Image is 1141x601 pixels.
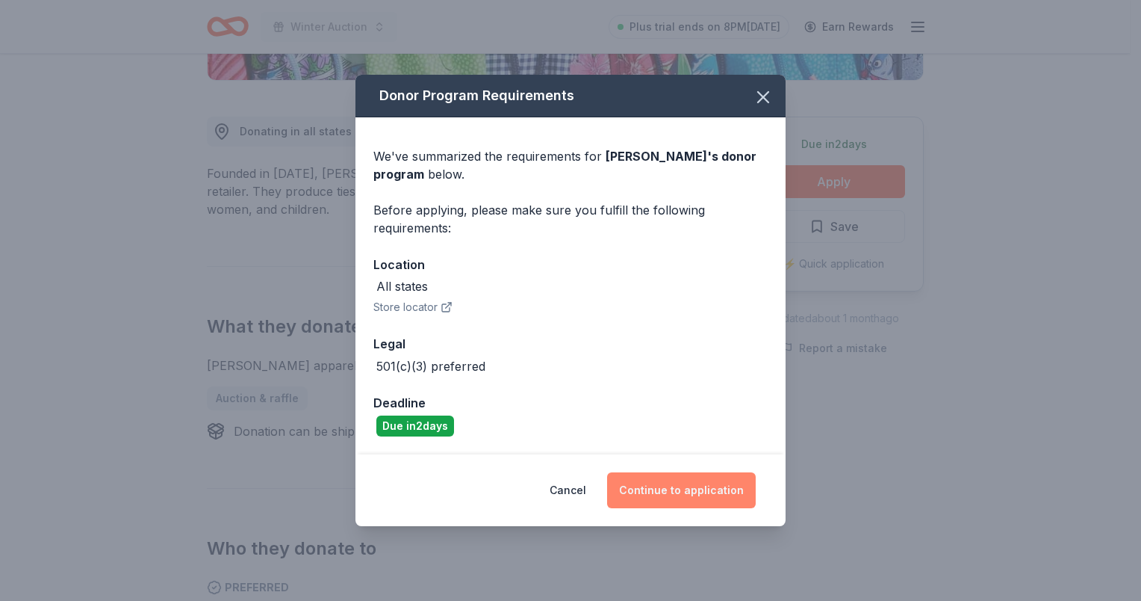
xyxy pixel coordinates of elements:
div: Donor Program Requirements [355,75,786,117]
div: Legal [373,334,768,354]
div: Due in 2 days [376,416,454,437]
button: Store locator [373,298,453,316]
div: Location [373,255,768,274]
div: Before applying, please make sure you fulfill the following requirements: [373,201,768,237]
div: 501(c)(3) preferred [376,357,485,375]
div: We've summarized the requirements for below. [373,147,768,183]
button: Cancel [550,472,586,508]
div: All states [376,277,428,295]
button: Continue to application [607,472,756,508]
div: Deadline [373,393,768,413]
